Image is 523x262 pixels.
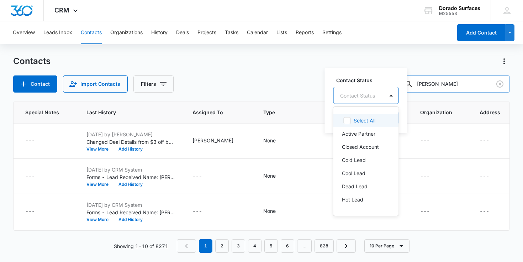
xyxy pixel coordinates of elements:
[439,5,480,11] div: account name
[13,21,35,44] button: Overview
[25,137,35,145] div: ---
[480,172,489,180] div: ---
[86,173,175,181] p: Forms - Lead Received Name: [PERSON_NAME] Email: [EMAIL_ADDRESS][DOMAIN_NAME] Phone: [PHONE_NUMBE...
[420,172,443,180] div: Organization - - Select to Edit Field
[337,239,356,253] a: Next Page
[420,207,443,216] div: Organization - - Select to Edit Field
[197,21,216,44] button: Projects
[480,172,502,180] div: Address - - Select to Edit Field
[342,209,379,216] p: Inactive Partner
[13,56,51,67] h1: Contacts
[113,147,148,151] button: Add History
[192,137,233,144] div: [PERSON_NAME]
[86,218,113,222] button: View More
[420,109,452,116] span: Organization
[364,239,410,253] button: 10 Per Page
[263,109,336,116] span: Type
[480,207,489,216] div: ---
[86,138,175,146] p: Changed Deal Details from $3 off bundle pricing for full containers to $3 off bundle pricing for ...
[315,239,334,253] a: Page 828
[342,196,363,203] p: Hot Lead
[342,143,379,151] p: Closed Account
[342,169,365,177] p: Cool Lead
[420,137,443,145] div: Organization - - Select to Edit Field
[192,207,202,216] div: ---
[63,75,128,93] button: Import Contacts
[354,117,375,124] p: Select All
[276,21,287,44] button: Lists
[176,21,189,44] button: Deals
[86,201,175,209] p: [DATE] by CRM System
[399,75,510,93] input: Search Contacts
[13,75,57,93] button: Add Contact
[281,239,294,253] a: Page 6
[151,21,168,44] button: History
[420,137,430,145] div: ---
[480,207,502,216] div: Address - - Select to Edit Field
[263,172,289,180] div: Type - None - Select to Edit Field
[439,11,480,16] div: account id
[192,172,215,180] div: Assigned To - - Select to Edit Field
[420,172,430,180] div: ---
[43,21,72,44] button: Leads Inbox
[342,130,375,137] p: Active Partner
[248,239,261,253] a: Page 4
[263,137,276,144] div: None
[199,239,212,253] em: 1
[420,207,430,216] div: ---
[86,209,175,216] p: Forms - Lead Received Name: [PERSON_NAME] Email: [EMAIL_ADDRESS][DOMAIN_NAME] Phone: [PHONE_NUMBE...
[225,21,238,44] button: Tasks
[480,137,502,145] div: Address - - Select to Edit Field
[25,137,48,145] div: Special Notes - - Select to Edit Field
[25,207,35,216] div: ---
[263,207,276,215] div: None
[457,24,505,41] button: Add Contact
[480,109,500,116] span: Address
[192,109,236,116] span: Assigned To
[54,6,69,14] span: CRM
[86,147,113,151] button: View More
[263,172,276,179] div: None
[263,207,289,216] div: Type - None - Select to Edit Field
[177,239,356,253] nav: Pagination
[342,183,368,190] p: Dead Lead
[25,207,48,216] div: Special Notes - - Select to Edit Field
[81,21,102,44] button: Contacts
[25,172,48,180] div: Special Notes - - Select to Edit Field
[113,218,148,222] button: Add History
[25,172,35,180] div: ---
[296,21,314,44] button: Reports
[86,166,175,173] p: [DATE] by CRM System
[86,182,113,187] button: View More
[192,137,246,145] div: Assigned To - Steven Chavez - Select to Edit Field
[494,78,506,90] button: Clear
[25,109,59,116] span: Special Notes
[247,21,268,44] button: Calendar
[215,239,229,253] a: Page 2
[498,56,510,67] button: Actions
[192,207,215,216] div: Assigned To - - Select to Edit Field
[232,239,245,253] a: Page 3
[480,137,489,145] div: ---
[342,156,366,164] p: Cold Lead
[110,21,143,44] button: Organizations
[133,75,174,93] button: Filters
[336,77,402,84] label: Contact Status
[86,109,165,116] span: Last History
[86,131,175,138] p: [DATE] by [PERSON_NAME]
[114,242,168,250] p: Showing 1-10 of 8271
[322,21,342,44] button: Settings
[113,182,148,187] button: Add History
[192,172,202,180] div: ---
[263,137,289,145] div: Type - None - Select to Edit Field
[264,239,278,253] a: Page 5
